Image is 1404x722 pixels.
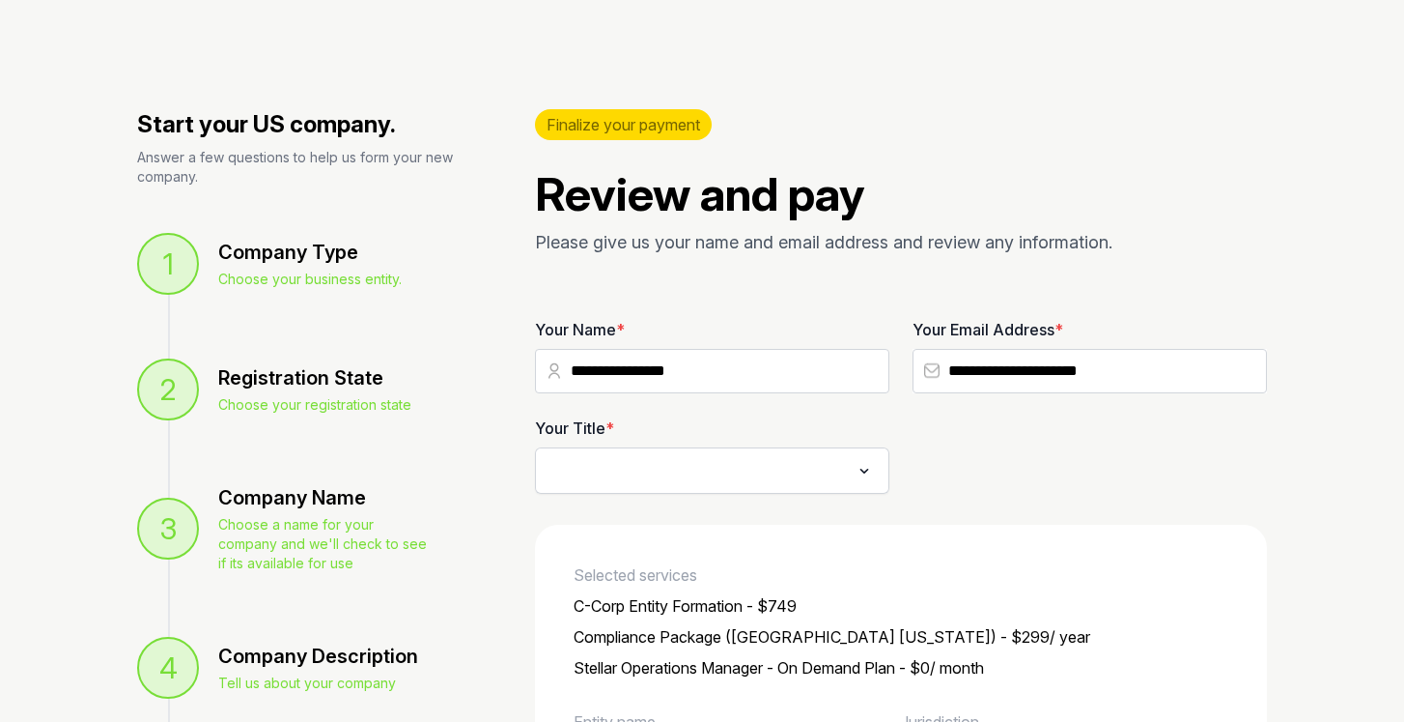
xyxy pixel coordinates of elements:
[535,109,712,140] div: Finalize your payment
[137,148,473,187] div: Answer a few questions to help us form your new company.
[574,594,1228,618] p: C-Corp Entity Formation - $749
[137,233,199,295] div: 1
[535,318,889,341] label: Your Name
[913,318,1267,341] label: Your Email Address
[218,674,418,693] p: Tell us about your company
[574,625,1228,649] p: Compliance Package ([GEOGRAPHIC_DATA] [US_STATE]) - $299
[535,171,1112,217] h2: Review and pay
[218,395,411,415] p: Choose your registration state
[218,515,427,573] p: Choose a name for your company and we'll check to see if its available for use
[930,658,984,678] span: / month
[535,417,889,440] label: Your Title
[574,565,697,585] label: Selected services
[218,484,427,511] div: Company Name
[137,498,199,560] div: 3
[1050,627,1090,647] span: / year
[218,643,418,670] div: Company Description
[137,109,473,140] div: Start your US company.
[574,656,1228,679] p: Stellar Operations Manager - On Demand Plan - $0
[218,364,411,391] div: Registration State
[218,239,402,266] div: Company Type
[547,457,850,484] input: Search for option
[545,453,880,488] div: Search for option
[535,229,1112,256] p: Please give us your name and email address and review any information.
[218,270,402,289] p: Choose your business entity.
[137,637,199,699] div: 4
[137,359,199,420] div: 2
